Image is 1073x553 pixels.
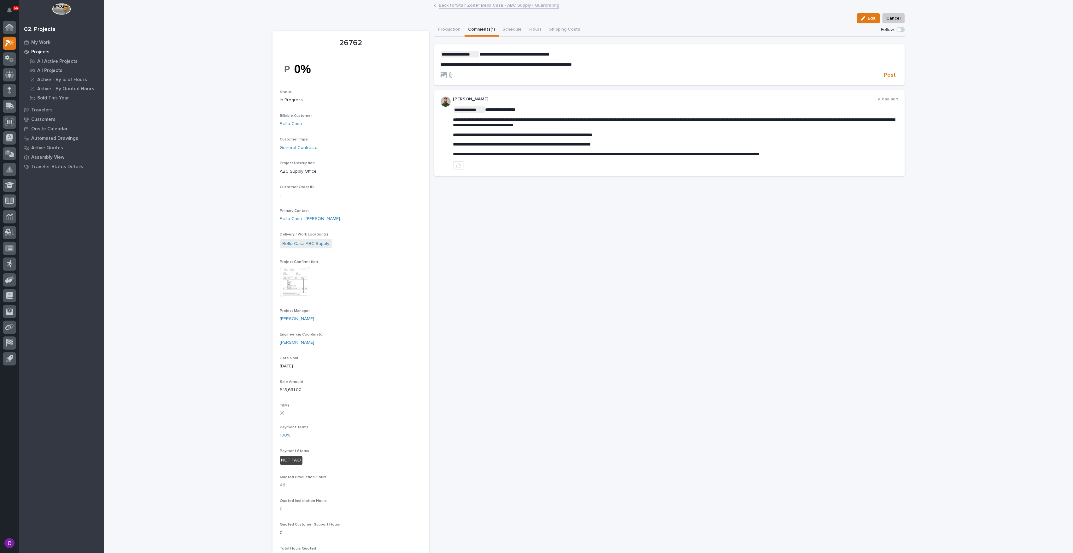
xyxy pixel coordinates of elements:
[280,387,422,393] p: $ 13,631.00
[31,136,78,141] p: Automated Drawings
[884,72,896,79] span: Post
[19,162,104,171] a: Traveler Status Details
[31,49,50,55] p: Projects
[882,13,905,23] button: Cancel
[453,97,878,102] p: [PERSON_NAME]
[31,126,68,132] p: Onsite Calendar
[868,15,876,21] span: Edit
[280,260,318,264] span: Project Confirmation
[453,161,464,169] button: like this post
[280,145,320,151] a: General Contractor
[24,26,56,33] div: 02. Projects
[31,40,50,45] p: My Work
[280,216,340,222] a: Bello Casa - [PERSON_NAME]
[499,23,526,37] button: Schedule
[280,233,328,236] span: Delivery / Work Location(s)
[31,107,53,113] p: Travelers
[434,23,465,37] button: Production
[280,209,309,213] span: Primary Contact
[31,155,64,160] p: Assembly View
[52,3,71,15] img: Workspace Logo
[37,86,94,92] p: Active - By Quoted Hours
[887,15,901,22] span: Cancel
[526,23,546,37] button: Hours
[280,363,422,370] p: [DATE]
[19,115,104,124] a: Customers
[280,356,298,360] span: Date Sold
[280,185,314,189] span: Customer Order ID
[280,192,422,199] p: -
[37,59,78,64] p: All Active Projects
[37,68,62,74] p: All Projects
[280,380,304,384] span: Sale Amount
[31,164,83,170] p: Traveler Status Details
[24,93,104,102] a: Sold This Year
[280,523,340,526] span: Quoted Customer Support Hours
[283,241,330,247] a: Bello Casa ABC Supply
[280,482,422,489] p: 46
[280,309,310,313] span: Project Manager
[280,58,327,80] img: v4MRrZ1PlriFHmmCbxKzCxlWNX56Tp_Vu1D2A5GKM3A
[280,138,308,141] span: Customer Type
[280,339,314,346] a: [PERSON_NAME]
[280,425,309,429] span: Payment Terms
[280,432,290,439] a: 100%
[19,105,104,115] a: Travelers
[878,97,899,102] p: a day ago
[280,168,422,175] p: ABC Supply Office
[19,47,104,56] a: Projects
[439,1,559,9] a: Back to*Stair Zone* Bello Casa - ABC Supply - Guardrailing
[280,121,302,127] a: Bello Casa
[280,90,292,94] span: Status
[3,4,16,17] button: Notifications
[857,13,880,23] button: Edit
[280,333,324,336] span: Engineering Coordinator
[19,124,104,134] a: Onsite Calendar
[8,8,16,18] div: Notifications66
[31,117,56,122] p: Customers
[24,57,104,66] a: All Active Projects
[19,38,104,47] a: My Work
[280,316,314,322] a: [PERSON_NAME]
[280,161,315,165] span: Project Description
[3,537,16,550] button: users-avatar
[24,75,104,84] a: Active - By % of Hours
[280,39,422,48] p: 26762
[37,77,87,83] p: Active - By % of Hours
[882,72,899,79] button: Post
[881,27,894,33] p: Follow
[280,456,302,465] div: NOT PAID
[19,152,104,162] a: Assembly View
[280,97,422,104] p: In Progress
[280,530,422,536] p: 0
[546,23,584,37] button: Shipping Costs
[280,499,327,503] span: Quoted Installation Hours
[441,97,451,107] img: AATXAJw4slNr5ea0WduZQVIpKGhdapBAGQ9xVsOeEvl5=s96-c
[14,6,18,10] p: 66
[24,66,104,75] a: All Projects
[19,134,104,143] a: Automated Drawings
[280,547,316,550] span: Total Hours Quoted
[280,114,312,118] span: Billable Customer
[280,475,327,479] span: Quoted Production Hours
[280,506,422,513] p: 0
[280,404,290,407] span: T&M?
[37,95,69,101] p: Sold This Year
[465,23,499,37] button: Comments (1)
[19,143,104,152] a: Active Quotes
[24,84,104,93] a: Active - By Quoted Hours
[31,145,63,151] p: Active Quotes
[280,449,309,453] span: Payment Status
